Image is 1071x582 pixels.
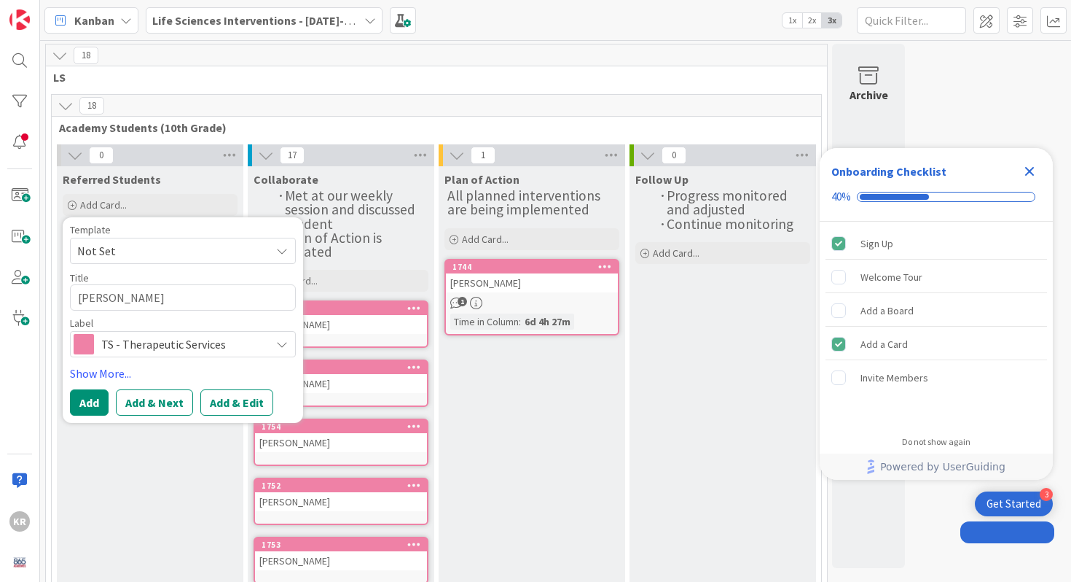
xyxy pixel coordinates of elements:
[521,314,574,330] div: 6d 4h 27m
[70,365,296,382] a: Show More...
[1040,488,1053,501] div: 3
[880,458,1005,476] span: Powered by UserGuiding
[255,551,427,570] div: [PERSON_NAME]
[782,13,802,28] span: 1x
[255,433,427,452] div: [PERSON_NAME]
[70,284,296,311] textarea: [PERSON_NAME]
[827,454,1045,480] a: Powered by UserGuiding
[80,198,127,212] span: Add Card...
[446,260,618,292] div: 1744[PERSON_NAME]
[820,222,1053,427] div: Checklist items
[447,187,603,218] span: All planned interventions are being implemented
[254,478,428,525] a: 1752[PERSON_NAME]
[70,271,89,284] label: Title
[77,241,259,260] span: Not Set
[255,302,427,315] div: 1751
[9,552,30,573] img: avatar
[53,70,809,85] span: LS
[152,13,378,28] b: Life Sciences Interventions - [DATE]-[DATE]
[653,247,699,260] span: Add Card...
[825,295,1047,327] div: Add a Board is incomplete.
[101,334,263,354] span: TS - Therapeutic Services
[254,172,318,187] span: Collaborate
[262,422,427,432] div: 1754
[89,147,114,164] span: 0
[802,13,822,28] span: 2x
[825,328,1047,360] div: Add a Card is complete.
[59,120,803,135] span: Academy Students (10th Grade)
[446,260,618,273] div: 1744
[820,454,1053,480] div: Footer
[254,419,428,466] a: 1754[PERSON_NAME]
[667,215,793,233] span: Continue monitoring
[70,389,109,416] button: Add
[471,147,495,164] span: 1
[635,172,688,187] span: Follow Up
[280,147,305,164] span: 17
[254,360,428,407] a: 1750[PERSON_NAME]
[255,479,427,492] div: 1752
[822,13,841,28] span: 3x
[452,262,618,272] div: 1744
[63,172,161,187] span: Referred Students
[857,7,966,34] input: Quick Filter...
[444,259,619,335] a: 1744[PERSON_NAME]Time in Column:6d 4h 27m
[820,148,1053,480] div: Checklist Container
[70,318,93,328] span: Label
[850,86,888,104] div: Archive
[902,436,970,448] div: Do not show again
[860,335,908,353] div: Add a Card
[831,190,851,203] div: 40%
[860,369,928,387] div: Invite Members
[255,420,427,452] div: 1754[PERSON_NAME]
[262,362,427,373] div: 1750
[255,479,427,511] div: 1752[PERSON_NAME]
[255,302,427,334] div: 1751[PERSON_NAME]
[825,261,1047,293] div: Welcome Tour is incomplete.
[458,297,467,306] span: 1
[255,361,427,374] div: 1750
[285,229,385,260] span: Plan of Action is created
[860,235,893,252] div: Sign Up
[116,389,193,416] button: Add & Next
[1018,160,1041,183] div: Close Checklist
[462,233,509,246] span: Add Card...
[200,389,273,416] button: Add & Edit
[825,228,1047,260] div: Sign Up is complete.
[860,302,914,319] div: Add a Board
[831,163,946,180] div: Onboarding Checklist
[444,172,519,187] span: Plan of Action
[9,511,30,532] div: KR
[255,538,427,570] div: 1753[PERSON_NAME]
[255,315,427,334] div: [PERSON_NAME]
[986,497,1041,511] div: Get Started
[255,538,427,551] div: 1753
[255,374,427,393] div: [PERSON_NAME]
[262,481,427,491] div: 1752
[255,420,427,433] div: 1754
[255,492,427,511] div: [PERSON_NAME]
[74,47,98,64] span: 18
[446,273,618,292] div: [PERSON_NAME]
[254,300,428,348] a: 1751[PERSON_NAME]
[825,362,1047,394] div: Invite Members is incomplete.
[667,187,790,218] span: Progress monitored and adjusted
[70,225,111,235] span: Template
[74,12,114,29] span: Kanban
[450,314,519,330] div: Time in Column
[79,97,104,115] span: 18
[285,187,418,233] span: Met at our weekly session and discussed student
[831,190,1041,203] div: Checklist progress: 40%
[262,540,427,550] div: 1753
[662,147,686,164] span: 0
[860,268,922,286] div: Welcome Tour
[519,314,521,330] span: :
[255,361,427,393] div: 1750[PERSON_NAME]
[975,492,1053,516] div: Open Get Started checklist, remaining modules: 3
[9,9,30,30] img: Visit kanbanzone.com
[262,303,427,314] div: 1751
